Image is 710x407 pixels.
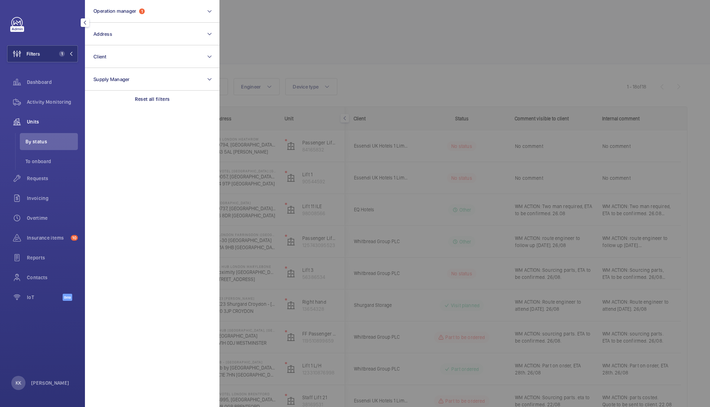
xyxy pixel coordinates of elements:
[27,195,78,202] span: Invoicing
[59,51,65,57] span: 1
[27,98,78,105] span: Activity Monitoring
[27,274,78,281] span: Contacts
[7,45,78,62] button: Filters1
[16,379,21,386] p: KK
[71,235,78,241] span: 10
[25,138,78,145] span: By status
[27,79,78,86] span: Dashboard
[27,50,40,57] span: Filters
[25,158,78,165] span: To onboard
[27,294,63,301] span: IoT
[27,234,68,241] span: Insurance items
[27,118,78,125] span: Units
[31,379,69,386] p: [PERSON_NAME]
[27,175,78,182] span: Requests
[27,214,78,222] span: Overtime
[63,294,72,301] span: Beta
[27,254,78,261] span: Reports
